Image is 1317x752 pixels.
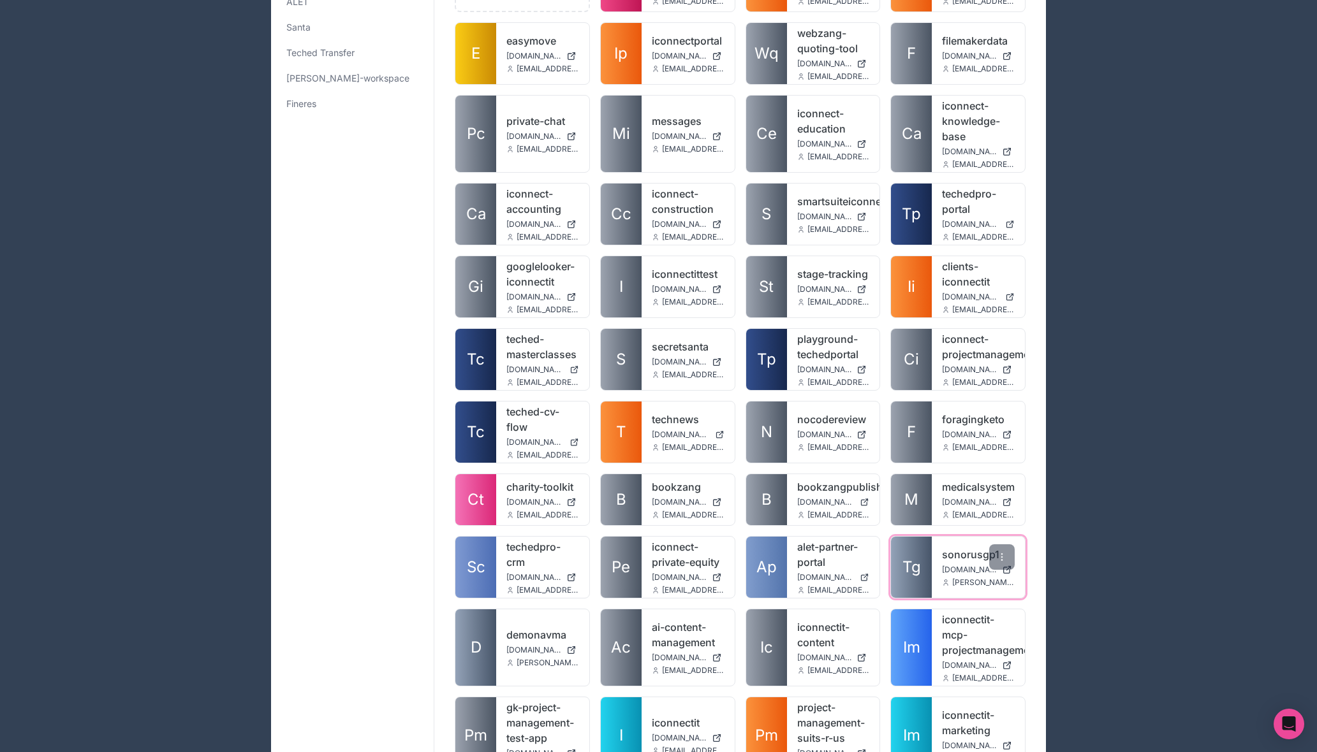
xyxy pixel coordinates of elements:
[942,186,1015,217] a: techedpro-portal
[601,23,642,84] a: Ip
[797,497,870,507] a: [DOMAIN_NAME]
[652,186,725,217] a: iconnect-construction
[506,365,579,375] a: [DOMAIN_NAME]
[756,557,777,577] span: Ap
[662,585,725,595] span: [EMAIL_ADDRESS][DOMAIN_NAME]
[517,377,579,387] span: [EMAIL_ADDRESS][DOMAIN_NAME]
[1274,709,1304,739] div: Open Intercom Messenger
[952,232,1015,242] span: [EMAIL_ADDRESS][DOMAIN_NAME]
[942,219,1000,229] span: [DOMAIN_NAME]
[746,474,787,525] a: B
[755,725,778,746] span: Pm
[797,653,852,663] span: [DOMAIN_NAME]
[455,609,496,686] a: D
[942,565,997,575] span: [DOMAIN_NAME]
[652,479,725,495] a: bookzang
[662,442,725,452] span: [EMAIL_ADDRESS][DOMAIN_NAME]
[652,284,725,294] a: [DOMAIN_NAME]
[942,147,1015,157] a: [DOMAIN_NAME]
[902,204,921,224] span: Tp
[797,539,870,570] a: alet-partner-portal
[652,619,725,650] a: ai-content-management
[891,401,932,463] a: F
[612,124,630,144] span: Mi
[506,131,561,141] span: [DOMAIN_NAME]
[952,673,1015,683] span: [EMAIL_ADDRESS][DOMAIN_NAME]
[601,256,642,317] a: I
[797,59,852,69] span: [DOMAIN_NAME]
[797,284,870,294] a: [DOMAIN_NAME]
[467,557,485,577] span: Sc
[506,33,579,48] a: easymove
[652,412,725,427] a: technews
[506,539,579,570] a: techedpro-crm
[762,489,772,510] span: B
[942,497,997,507] span: [DOMAIN_NAME]
[506,51,561,61] span: [DOMAIN_NAME]
[797,284,852,294] span: [DOMAIN_NAME]
[652,284,707,294] span: [DOMAIN_NAME]
[891,609,932,686] a: Im
[891,329,932,390] a: Ci
[601,329,642,390] a: S
[652,572,725,582] a: [DOMAIN_NAME]
[455,329,496,390] a: Tc
[652,653,725,663] a: [DOMAIN_NAME]
[286,98,316,110] span: Fineres
[902,557,921,577] span: Tg
[281,41,423,64] a: Teched Transfer
[652,733,725,743] a: [DOMAIN_NAME]
[619,725,623,746] span: I
[468,277,483,297] span: Gi
[506,365,564,375] span: [DOMAIN_NAME]
[455,401,496,463] a: Tc
[506,437,564,447] span: [DOMAIN_NAME]
[760,637,773,658] span: Ic
[506,51,579,61] a: [DOMAIN_NAME]
[797,700,870,746] a: project-management-suits-r-us
[797,212,852,222] span: [DOMAIN_NAME]
[652,430,710,440] span: [DOMAIN_NAME]
[662,64,725,74] span: [EMAIL_ADDRESS][DOMAIN_NAME]
[616,422,626,442] span: T
[652,357,725,367] a: [DOMAIN_NAME]
[807,297,870,307] span: [EMAIL_ADDRESS][DOMAIN_NAME]
[797,331,870,362] a: playground-techedportal
[471,43,480,64] span: E
[807,585,870,595] span: [EMAIL_ADDRESS][DOMAIN_NAME]
[506,700,579,746] a: gk-project-management-test-app
[517,658,579,668] span: [PERSON_NAME][EMAIL_ADDRESS][PERSON_NAME][DOMAIN_NAME]
[797,266,870,282] a: stage-tracking
[903,725,920,746] span: Im
[652,539,725,570] a: iconnect-private-equity
[891,256,932,317] a: Ii
[797,365,870,375] a: [DOMAIN_NAME]
[797,412,870,427] a: nocodereview
[797,572,870,582] a: [DOMAIN_NAME]
[942,147,997,157] span: [DOMAIN_NAME]
[952,159,1015,170] span: [EMAIL_ADDRESS][DOMAIN_NAME]
[506,292,561,302] span: [DOMAIN_NAME]
[517,64,579,74] span: [EMAIL_ADDRESS][DOMAIN_NAME]
[952,377,1015,387] span: [EMAIL_ADDRESS][DOMAIN_NAME]
[652,497,725,507] a: [DOMAIN_NAME]
[455,474,496,525] a: Ct
[506,131,579,141] a: [DOMAIN_NAME]
[942,741,1015,751] a: [DOMAIN_NAME]
[662,665,725,676] span: [EMAIL_ADDRESS][DOMAIN_NAME]
[467,124,485,144] span: Pc
[517,510,579,520] span: [EMAIL_ADDRESS][DOMAIN_NAME]
[942,365,1015,375] a: [DOMAIN_NAME]
[807,442,870,452] span: [EMAIL_ADDRESS][DOMAIN_NAME]
[759,277,774,297] span: St
[762,204,771,224] span: S
[746,23,787,84] a: Wq
[942,430,997,440] span: [DOMAIN_NAME]
[601,537,642,598] a: Pe
[756,124,777,144] span: Ce
[506,627,579,642] a: demonavma
[797,365,852,375] span: [DOMAIN_NAME]
[601,609,642,686] a: Ac
[506,292,579,302] a: [DOMAIN_NAME]
[652,715,725,730] a: iconnectit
